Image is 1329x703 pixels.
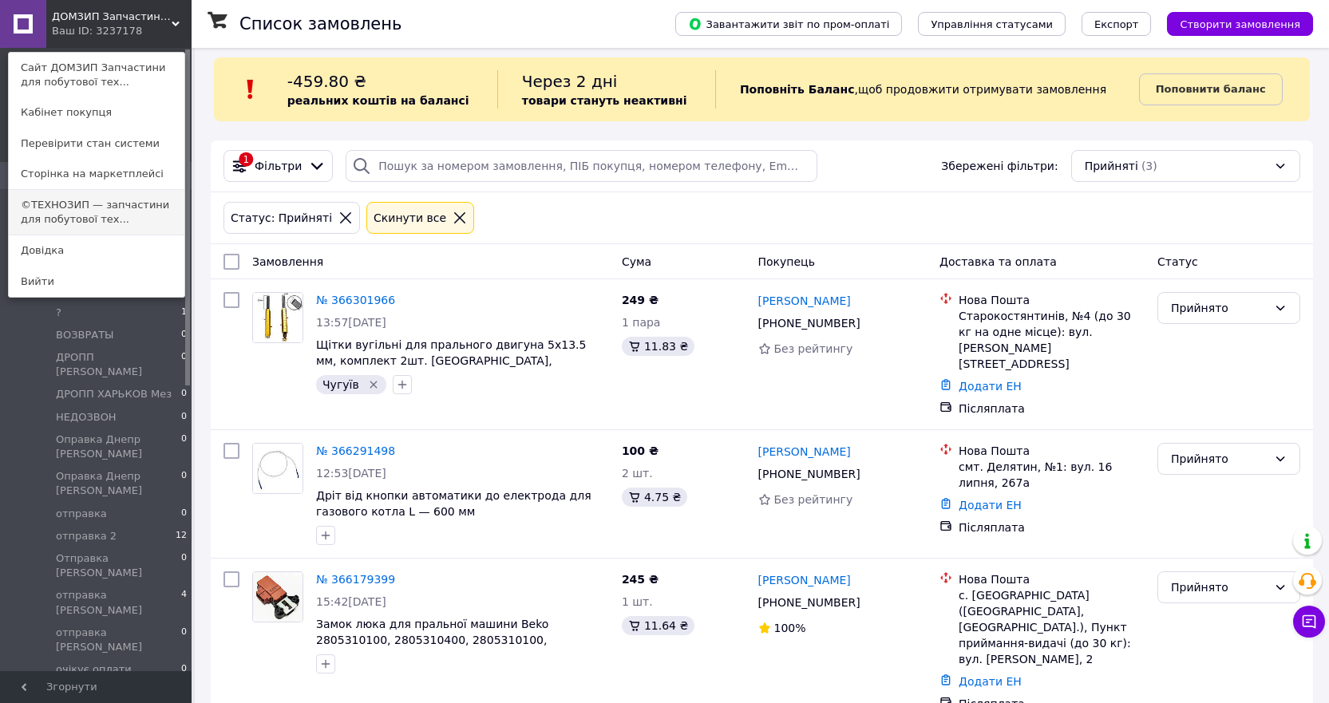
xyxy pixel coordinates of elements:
[181,551,187,580] span: 0
[959,443,1145,459] div: Нова Пошта
[252,292,303,343] a: Фото товару
[181,626,187,654] span: 0
[56,626,181,654] span: отправка [PERSON_NAME]
[181,588,187,617] span: 4
[622,294,659,306] span: 249 ₴
[941,158,1058,174] span: Збережені фільтри:
[740,83,855,96] b: Поповніть Баланс
[758,572,851,588] a: [PERSON_NAME]
[9,190,184,235] a: ©ТЕХНОЗИП — запчастини для побутової тех...
[253,572,303,622] img: Фото товару
[56,306,61,320] span: ?
[1082,12,1152,36] button: Експорт
[181,410,187,425] span: 0
[252,571,303,622] a: Фото товару
[56,469,181,498] span: Оправка Днепр [PERSON_NAME]
[758,468,860,480] span: [PHONE_NUMBER]
[758,596,860,609] span: [PHONE_NUMBER]
[367,378,380,391] svg: Видалити мітку
[9,159,184,189] a: Сторінка на маркетплейсі
[181,328,187,342] span: 0
[959,499,1022,511] a: Додати ЕН
[181,387,187,401] span: 0
[1293,606,1325,638] button: Чат з покупцем
[316,338,586,383] a: Щітки вугільні для прального двигуна 5х13.5 мм, комплект 2шт. [GEOGRAPHIC_DATA], [GEOGRAPHIC_DATA]
[176,529,187,543] span: 12
[959,401,1145,417] div: Післяплата
[959,675,1022,688] a: Додати ЕН
[181,507,187,521] span: 0
[316,595,386,608] span: 15:42[DATE]
[1085,158,1138,174] span: Прийняті
[227,209,335,227] div: Статус: Прийняті
[52,10,172,24] span: ДОМЗИП Запчастини для побутової техніки в Харкові і з доставкою по всїй Україні
[1151,17,1313,30] a: Створити замовлення
[959,380,1022,393] a: Додати ЕН
[1139,73,1283,105] a: Поповнити баланс
[239,77,263,101] img: :exclamation:
[1180,18,1300,30] span: Створити замовлення
[255,158,302,174] span: Фільтри
[622,316,661,329] span: 1 пара
[370,209,449,227] div: Cкинути все
[253,444,303,493] img: Фото товару
[252,255,323,268] span: Замовлення
[253,293,303,342] img: Фото товару
[622,595,653,608] span: 1 шт.
[1171,450,1268,468] div: Прийнято
[622,337,694,356] div: 11.83 ₴
[1157,255,1198,268] span: Статус
[181,432,187,461] span: 0
[181,306,187,320] span: 1
[322,378,359,391] span: Чугуїв
[1167,12,1313,36] button: Створити замовлення
[52,24,119,38] div: Ваш ID: 3237178
[56,507,107,521] span: отправка
[622,255,651,268] span: Cума
[622,488,687,507] div: 4.75 ₴
[181,350,187,379] span: 0
[715,70,1139,109] div: , щоб продовжити отримувати замовлення
[9,267,184,297] a: Вийти
[774,493,853,506] span: Без рейтингу
[56,588,181,617] span: отправка [PERSON_NAME]
[959,308,1145,372] div: Старокостянтинів, №4 (до 30 кг на одне місце): вул. [PERSON_NAME][STREET_ADDRESS]
[622,467,653,480] span: 2 шт.
[316,573,395,586] a: № 366179399
[316,618,548,662] a: Замок люка для пральної машини Beko 2805310100, 2805310400, 2805310100, 2805311400 Metalflex
[622,616,694,635] div: 11.64 ₴
[316,467,386,480] span: 12:53[DATE]
[56,410,117,425] span: НЕДОЗВОН
[9,97,184,128] a: Кабінет покупця
[959,587,1145,667] div: с. [GEOGRAPHIC_DATA] ([GEOGRAPHIC_DATA], [GEOGRAPHIC_DATA].), Пункт приймання-видачі (до 30 кг): ...
[959,292,1145,308] div: Нова Пошта
[56,662,132,677] span: очікує оплати
[688,17,889,31] span: Завантажити звіт по пром-оплаті
[758,293,851,309] a: [PERSON_NAME]
[9,53,184,97] a: Сайт ДОМЗИП Запчастини для побутової тех...
[56,387,172,401] span: ДРОПП ХАРЬКОВ Мез
[56,432,181,461] span: Оправка Днепр [PERSON_NAME]
[918,12,1066,36] button: Управління статусами
[316,294,395,306] a: № 366301966
[56,350,181,379] span: ДРОПП [PERSON_NAME]
[931,18,1053,30] span: Управління статусами
[56,551,181,580] span: Отправка [PERSON_NAME]
[56,529,117,543] span: отправка 2
[316,489,591,518] a: Дріт від кнопки автоматики до електрода для газового котла L — 600 мм
[252,443,303,494] a: Фото товару
[758,317,860,330] span: [PHONE_NUMBER]
[316,316,386,329] span: 13:57[DATE]
[939,255,1057,268] span: Доставка та оплата
[56,328,114,342] span: ВОЗВРАТЫ
[959,571,1145,587] div: Нова Пошта
[522,72,618,91] span: Через 2 дні
[774,342,853,355] span: Без рейтингу
[1171,299,1268,317] div: Прийнято
[239,14,401,34] h1: Список замовлень
[316,444,395,457] a: № 366291498
[9,128,184,159] a: Перевірити стан системи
